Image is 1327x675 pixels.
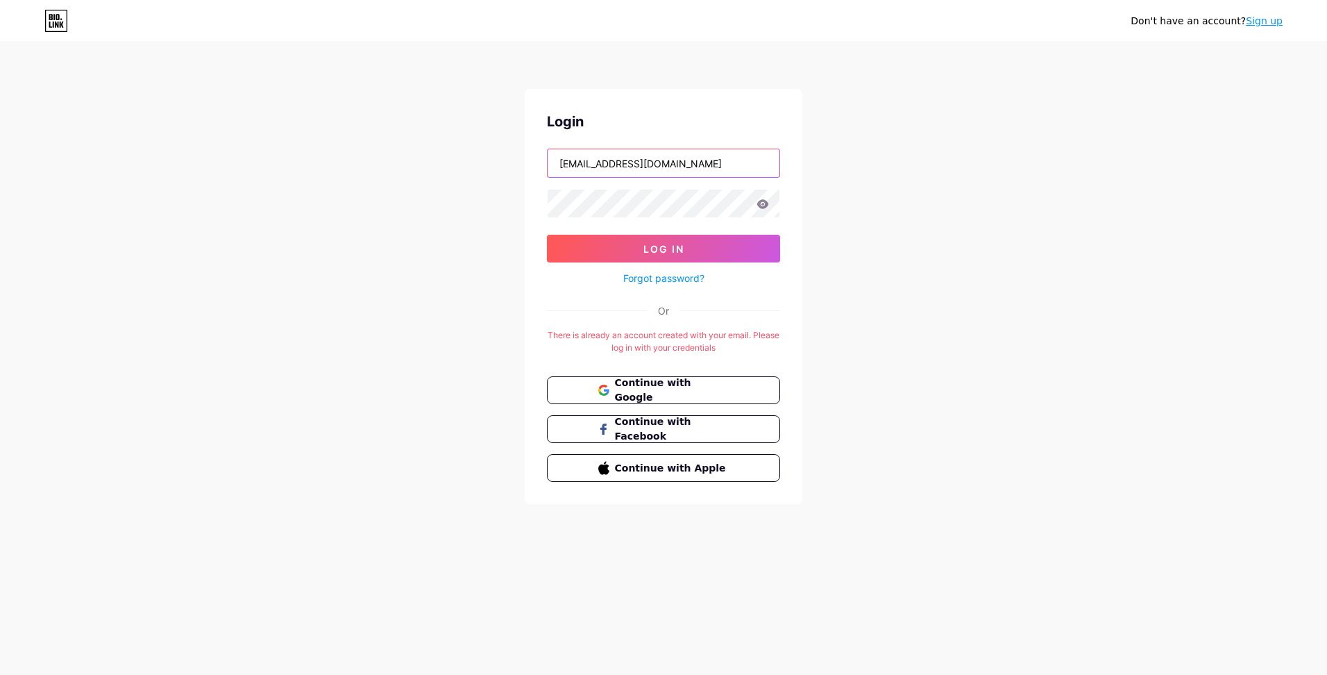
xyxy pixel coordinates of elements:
span: Log In [643,243,684,255]
a: Sign up [1246,15,1283,26]
div: Don't have an account? [1131,14,1283,28]
button: Continue with Facebook [547,415,780,443]
div: Or [658,303,669,318]
button: Continue with Google [547,376,780,404]
a: Forgot password? [623,271,704,285]
input: Username [548,149,779,177]
span: Continue with Apple [615,461,729,476]
button: Continue with Apple [547,454,780,482]
div: Login [547,111,780,132]
span: Continue with Google [615,376,729,405]
div: There is already an account created with your email. Please log in with your credentials [547,329,780,354]
span: Continue with Facebook [615,415,729,444]
button: Log In [547,235,780,262]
